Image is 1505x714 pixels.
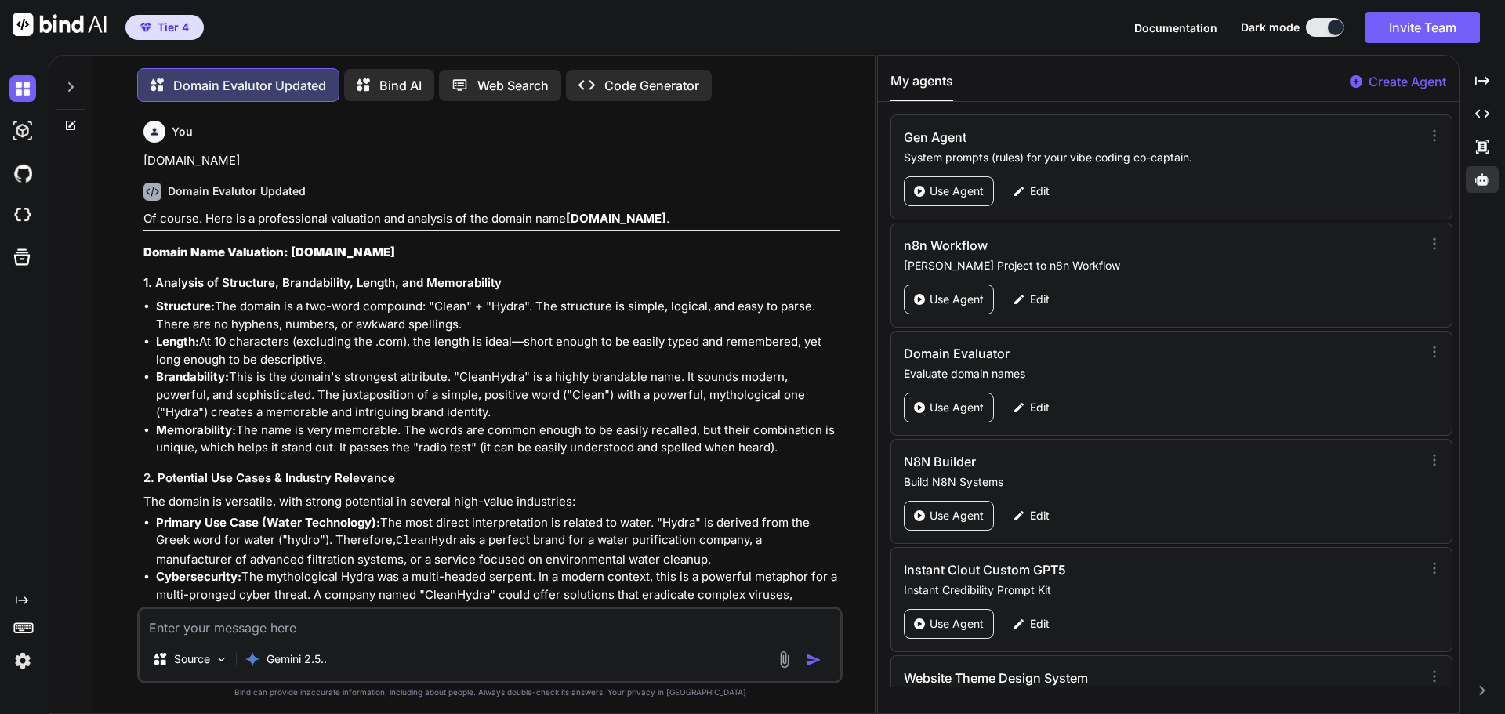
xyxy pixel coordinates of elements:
li: The most direct interpretation is related to water. "Hydra" is derived from the Greek word for wa... [156,514,840,569]
p: Edit [1030,616,1050,632]
img: githubDark [9,160,36,187]
h6: You [172,124,193,140]
p: Use Agent [930,400,984,415]
img: darkChat [9,75,36,102]
img: icon [806,652,821,668]
img: settings [9,647,36,674]
h3: 2. Potential Use Cases & Industry Relevance [143,469,840,487]
p: Instant Credibility Prompt Kit [904,582,1416,598]
img: Gemini 2.5 Pro [245,651,260,667]
p: [PERSON_NAME] Project to n8n Workflow [904,258,1416,274]
img: cloudideIcon [9,202,36,229]
button: Invite Team [1365,12,1480,43]
li: At 10 characters (excluding the .com), the length is ideal—short enough to be easily typed and re... [156,333,840,368]
li: The name is very memorable. The words are common enough to be easily recalled, but their combinat... [156,422,840,457]
span: Documentation [1134,21,1217,34]
h3: 1. Analysis of Structure, Brandability, Length, and Memorability [143,274,840,292]
p: Build N8N Systems [904,474,1416,490]
h3: n8n Workflow [904,236,1262,255]
strong: Structure: [156,299,215,314]
li: The domain is a two-word compound: "Clean" + "Hydra". The structure is simple, logical, and easy ... [156,298,840,333]
p: Evaluate domain names [904,366,1416,382]
p: Web Search [477,76,549,95]
p: Source [174,651,210,667]
button: My agents [890,71,953,101]
h3: Domain Evaluator [904,344,1262,363]
strong: Length: [156,334,199,349]
strong: Primary Use Case (Water Technology): [156,515,380,530]
strong: Domain Name Valuation: [DOMAIN_NAME] [143,245,395,259]
strong: Cybersecurity: [156,569,241,584]
p: Edit [1030,400,1050,415]
p: Bind AI [379,76,422,95]
p: Gemini 2.5.. [267,651,327,667]
h3: Gen Agent [904,128,1262,147]
p: The domain is versatile, with strong potential in several high-value industries: [143,493,840,511]
img: attachment [775,651,793,669]
p: Edit [1030,508,1050,524]
h3: Website Theme Design System [904,669,1262,687]
p: Use Agent [930,292,984,307]
strong: Brandability: [156,369,229,384]
span: Dark mode [1241,20,1300,35]
li: This is the domain's strongest attribute. "CleanHydra" is a highly brandable name. It sounds mode... [156,368,840,422]
p: Edit [1030,292,1050,307]
p: Code Generator [604,76,699,95]
h3: N8N Builder [904,452,1262,471]
span: Tier 4 [158,20,189,35]
p: Use Agent [930,616,984,632]
li: The mythological Hydra was a multi-headed serpent. In a modern context, this is a powerful metaph... [156,568,840,622]
h3: Instant Clout Custom GPT5 [904,560,1262,579]
button: Documentation [1134,20,1217,36]
p: [DOMAIN_NAME] [143,152,840,170]
img: premium [140,23,151,32]
p: Use Agent [930,508,984,524]
p: Edit [1030,183,1050,199]
h6: Domain Evalutor Updated [168,183,306,199]
p: System prompts (rules) for your vibe coding co-captain. [904,150,1416,165]
img: darkAi-studio [9,118,36,144]
p: Domain Evalutor Updated [173,76,326,95]
code: CleanHydra [396,535,466,548]
button: premiumTier 4 [125,15,204,40]
img: Bind AI [13,13,107,36]
p: Use Agent [930,183,984,199]
p: Create Agent [1369,72,1446,91]
p: Of course. Here is a professional valuation and analysis of the domain name . [143,210,840,228]
strong: [DOMAIN_NAME] [566,211,666,226]
strong: Memorability: [156,422,236,437]
img: Pick Models [215,653,228,666]
p: Bind can provide inaccurate information, including about people. Always double-check its answers.... [137,687,843,698]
